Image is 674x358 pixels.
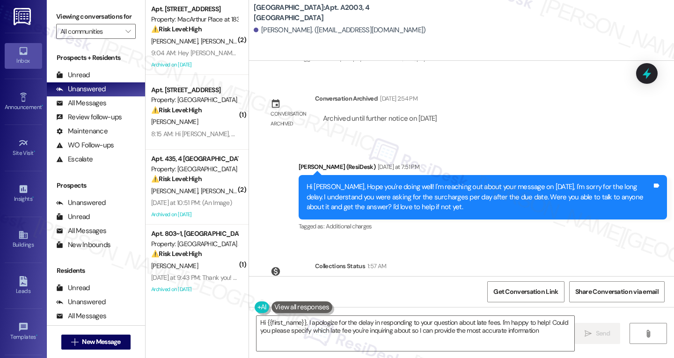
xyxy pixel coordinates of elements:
[151,49,573,57] div: 9:04 AM: Hey [PERSON_NAME] morning I just wanted to let you know that maintenance never came back...
[56,297,106,307] div: Unanswered
[56,84,106,94] div: Unanswered
[5,319,42,344] a: Templates •
[47,181,145,190] div: Prospects
[254,3,441,23] b: [GEOGRAPHIC_DATA]: Apt. A2003, 4 [GEOGRAPHIC_DATA]
[56,112,122,122] div: Review follow-ups
[56,311,106,321] div: All Messages
[150,209,239,220] div: Archived on [DATE]
[271,109,307,129] div: Conversation archived
[151,15,238,24] div: Property: MacArthur Place at 183
[82,337,120,347] span: New Message
[151,95,238,105] div: Property: [GEOGRAPHIC_DATA]
[151,273,424,282] div: [DATE] at 9:43 PM: Thank you! It's still not open and I've had a package in there for several wee...
[5,181,42,206] a: Insights •
[56,9,136,24] label: Viewing conversations for
[151,37,201,45] span: [PERSON_NAME]
[56,98,106,108] div: All Messages
[56,283,90,293] div: Unread
[56,154,93,164] div: Escalate
[307,182,652,212] div: Hi [PERSON_NAME], Hope you're doing well! I'm reaching out about your message on [DATE], I'm sorr...
[645,330,652,337] i: 
[151,229,238,239] div: Apt. 803~1, [GEOGRAPHIC_DATA] at [GEOGRAPHIC_DATA]
[61,335,131,350] button: New Message
[56,240,110,250] div: New Inbounds
[299,219,667,233] div: Tagged as:
[56,198,106,208] div: Unanswered
[71,338,78,346] i: 
[47,53,145,63] div: Prospects + Residents
[575,287,659,297] span: Share Conversation via email
[5,43,42,68] a: Inbox
[56,70,90,80] div: Unread
[151,154,238,164] div: Apt. 435, 4 [GEOGRAPHIC_DATA]
[151,4,238,14] div: Apt. [STREET_ADDRESS]
[315,261,365,271] div: Collections Status
[151,262,198,270] span: [PERSON_NAME]
[151,239,238,249] div: Property: [GEOGRAPHIC_DATA] at [GEOGRAPHIC_DATA]
[47,266,145,276] div: Residents
[5,227,42,252] a: Buildings
[299,162,667,175] div: [PERSON_NAME] (ResiDesk)
[200,187,247,195] span: [PERSON_NAME]
[326,222,372,230] span: Additional charges
[585,330,592,337] i: 
[56,212,90,222] div: Unread
[60,24,121,39] input: All communities
[56,140,114,150] div: WO Follow-ups
[151,249,202,258] strong: ⚠️ Risk Level: High
[151,187,201,195] span: [PERSON_NAME]
[32,194,34,201] span: •
[596,329,610,338] span: Send
[151,175,202,183] strong: ⚠️ Risk Level: High
[56,126,108,136] div: Maintenance
[151,25,202,33] strong: ⚠️ Risk Level: High
[151,106,202,114] strong: ⚠️ Risk Level: High
[151,164,238,174] div: Property: [GEOGRAPHIC_DATA]
[365,261,386,271] div: 1:57 AM
[378,94,418,103] div: [DATE] 2:54 PM
[151,198,232,207] div: [DATE] at 10:51 PM: (An Image)
[575,323,620,344] button: Send
[151,85,238,95] div: Apt. [STREET_ADDRESS]
[254,25,426,35] div: [PERSON_NAME]. ([EMAIL_ADDRESS][DOMAIN_NAME])
[493,287,558,297] span: Get Conversation Link
[42,102,43,109] span: •
[5,135,42,161] a: Site Visit •
[322,114,438,124] div: Archived until further notice on [DATE]
[151,117,198,126] span: [PERSON_NAME]
[150,59,239,71] div: Archived on [DATE]
[56,226,106,236] div: All Messages
[256,316,574,351] textarea: Hi {{first_name}}, I apologize for the delay in responding to your question about late fees. I'm ...
[5,273,42,299] a: Leads
[14,8,33,25] img: ResiDesk Logo
[569,281,665,302] button: Share Conversation via email
[315,94,378,103] div: Conversation Archived
[200,37,247,45] span: [PERSON_NAME]
[36,332,37,339] span: •
[34,148,35,155] span: •
[150,284,239,295] div: Archived on [DATE]
[487,281,564,302] button: Get Conversation Link
[125,28,131,35] i: 
[375,162,419,172] div: [DATE] at 7:51 PM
